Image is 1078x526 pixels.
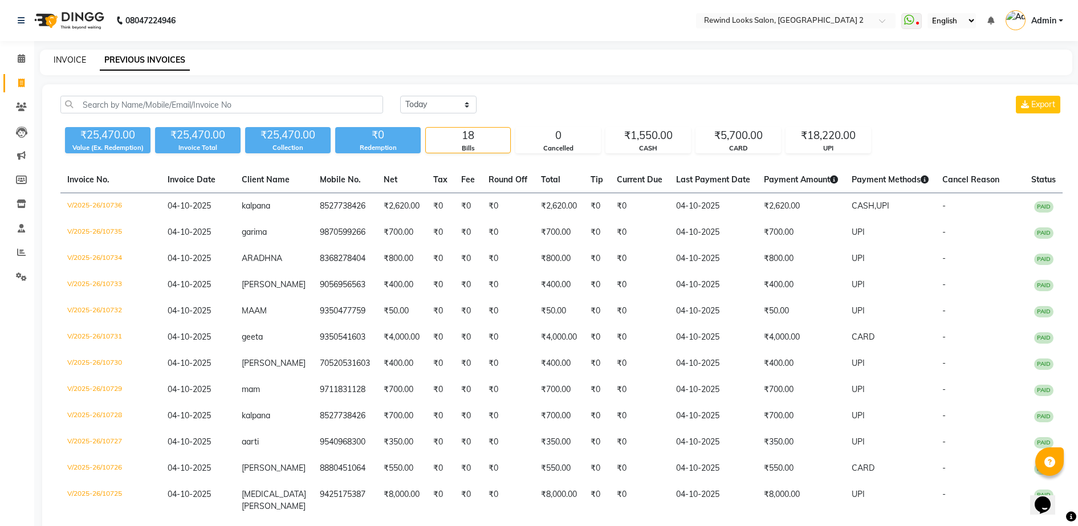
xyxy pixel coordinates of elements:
td: ₹0 [482,219,534,246]
td: ₹0 [426,403,454,429]
span: - [942,437,946,447]
td: 9350477759 [313,298,377,324]
td: ₹0 [482,455,534,482]
td: ₹0 [426,429,454,455]
td: ₹700.00 [534,219,584,246]
span: - [942,384,946,394]
td: ₹0 [426,193,454,220]
div: ₹1,550.00 [606,128,690,144]
span: kalpana [242,410,270,421]
div: CASH [606,144,690,153]
span: - [942,489,946,499]
td: ₹550.00 [377,455,426,482]
iframe: chat widget [1030,480,1067,515]
td: 04-10-2025 [669,429,757,455]
span: geeta [242,332,263,342]
img: Admin [1006,10,1026,30]
td: ₹400.00 [534,350,584,377]
td: V/2025-26/10725 [60,482,161,519]
td: ₹0 [426,219,454,246]
td: ₹0 [454,246,482,272]
span: mam [242,384,260,394]
td: ₹0 [610,377,669,403]
span: 04-10-2025 [168,358,211,368]
td: ₹8,000.00 [757,482,845,519]
td: 9425175387 [313,482,377,519]
span: 04-10-2025 [168,332,211,342]
td: 04-10-2025 [669,482,757,519]
span: 04-10-2025 [168,463,211,473]
span: UPI [852,437,865,447]
td: ₹0 [610,324,669,350]
td: ₹0 [482,482,534,519]
td: 9056956563 [313,272,377,298]
td: ₹0 [426,298,454,324]
td: V/2025-26/10730 [60,350,161,377]
span: UPI [852,253,865,263]
td: V/2025-26/10735 [60,219,161,246]
td: ₹0 [584,298,610,324]
span: Mobile No. [320,174,361,185]
span: Payment Methods [852,174,929,185]
td: ₹0 [584,377,610,403]
span: CASH, [852,201,876,211]
td: ₹350.00 [757,429,845,455]
td: V/2025-26/10729 [60,377,161,403]
span: - [942,201,946,211]
td: V/2025-26/10733 [60,272,161,298]
span: PAID [1034,358,1053,370]
div: Cancelled [516,144,600,153]
td: ₹0 [454,272,482,298]
td: ₹400.00 [377,350,426,377]
span: PAID [1034,332,1053,344]
td: ₹400.00 [757,272,845,298]
td: ₹0 [584,324,610,350]
span: 04-10-2025 [168,489,211,499]
td: 04-10-2025 [669,193,757,220]
td: ₹350.00 [377,429,426,455]
td: ₹0 [426,377,454,403]
td: 8880451064 [313,455,377,482]
td: ₹0 [610,429,669,455]
td: ₹0 [482,246,534,272]
td: ₹0 [482,272,534,298]
td: ₹0 [426,455,454,482]
div: ₹18,220.00 [786,128,870,144]
span: UPI [852,227,865,237]
td: 8368278404 [313,246,377,272]
td: ₹0 [454,193,482,220]
td: 70520531603 [313,350,377,377]
td: V/2025-26/10732 [60,298,161,324]
td: 8527738426 [313,403,377,429]
span: - [942,410,946,421]
td: ₹0 [426,350,454,377]
span: PAID [1034,280,1053,291]
span: 04-10-2025 [168,410,211,421]
span: CARD [852,332,874,342]
input: Search by Name/Mobile/Email/Invoice No [60,96,383,113]
a: INVOICE [54,55,86,65]
span: Round Off [489,174,527,185]
span: - [942,253,946,263]
td: ₹800.00 [534,246,584,272]
td: ₹4,000.00 [534,324,584,350]
td: ₹350.00 [534,429,584,455]
td: V/2025-26/10726 [60,455,161,482]
a: PREVIOUS INVOICES [100,50,190,71]
span: 04-10-2025 [168,201,211,211]
td: ₹50.00 [757,298,845,324]
span: Export [1031,99,1055,109]
td: ₹2,620.00 [757,193,845,220]
td: ₹0 [426,246,454,272]
td: ₹400.00 [377,272,426,298]
div: ₹25,470.00 [65,127,150,143]
td: ₹0 [610,272,669,298]
span: Last Payment Date [676,174,750,185]
td: ₹550.00 [757,455,845,482]
span: aarti [242,437,259,447]
span: 04-10-2025 [168,253,211,263]
td: ₹0 [610,455,669,482]
span: Admin [1031,15,1056,27]
span: - [942,332,946,342]
td: ₹800.00 [757,246,845,272]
